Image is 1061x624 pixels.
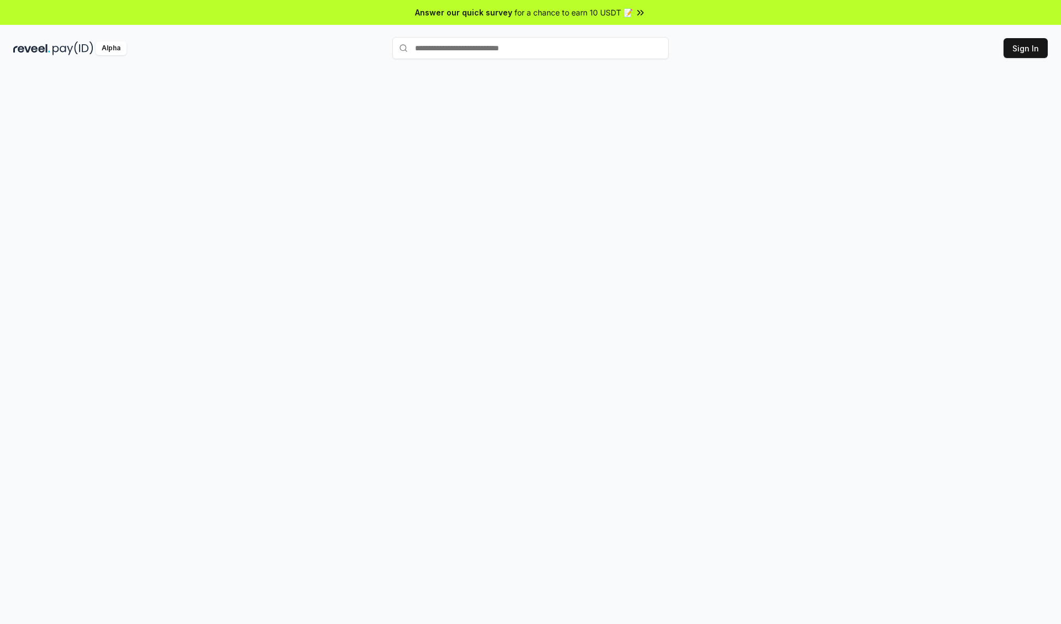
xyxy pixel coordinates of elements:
span: Answer our quick survey [415,7,512,18]
div: Alpha [96,41,127,55]
img: pay_id [52,41,93,55]
img: reveel_dark [13,41,50,55]
button: Sign In [1004,38,1048,58]
span: for a chance to earn 10 USDT 📝 [514,7,633,18]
